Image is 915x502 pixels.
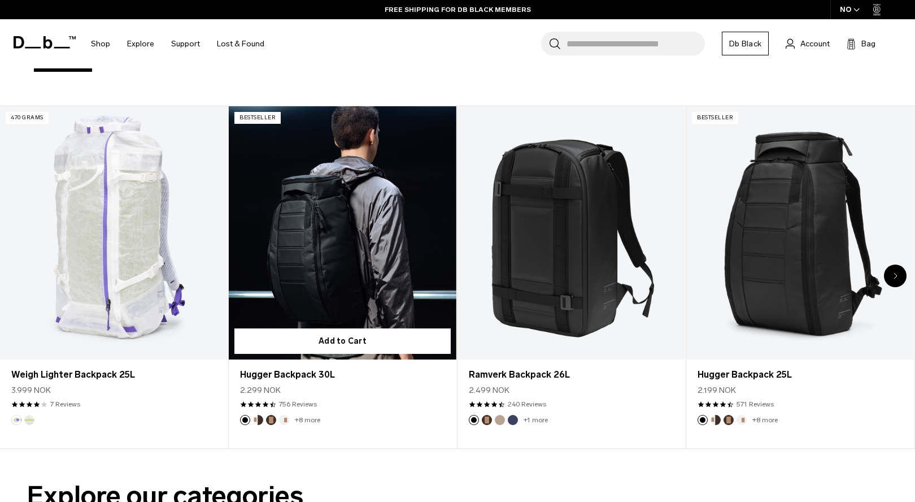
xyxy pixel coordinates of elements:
a: +8 more [295,416,320,424]
button: Add to Cart [234,328,451,354]
button: Fogbow Beige [495,415,505,425]
div: 4 / 20 [686,106,915,449]
span: Bag [861,38,875,50]
a: +8 more [752,416,778,424]
a: Hugger Backpack 30L [240,368,445,382]
a: Support [171,24,200,64]
nav: Main Navigation [82,19,273,68]
div: Next slide [884,265,907,287]
a: Shop [91,24,110,64]
button: Black Out [469,415,479,425]
a: +1 more [524,416,548,424]
a: 756 reviews [279,399,317,409]
p: 470 grams [6,112,49,124]
a: FREE SHIPPING FOR DB BLACK MEMBERS [385,5,531,15]
span: Account [800,38,830,50]
span: 2.499 NOK [469,384,509,396]
a: Hugger Backpack 30L [229,106,456,360]
a: Hugger Backpack 25L [686,106,914,360]
a: Lost & Found [217,24,264,64]
button: Oatmilk [279,415,289,425]
button: Bag [847,37,875,50]
button: Aurora [11,415,21,425]
a: 240 reviews [508,399,546,409]
button: Oatmilk [737,415,747,425]
a: Weigh Lighter Backpack 25L [11,368,216,382]
span: 2.199 NOK [698,384,736,396]
button: Cappuccino [711,415,721,425]
a: Hugger Backpack 25L [698,368,903,382]
p: Bestseller [234,112,281,124]
div: 2 / 20 [229,106,457,449]
a: 571 reviews [737,399,774,409]
button: Black Out [240,415,250,425]
p: Bestseller [692,112,738,124]
button: Espresso [482,415,492,425]
a: Db Black [722,32,769,55]
div: 3 / 20 [457,106,686,449]
button: Blue Hour [508,415,518,425]
button: Cappuccino [253,415,263,425]
button: Black Out [698,415,708,425]
span: 3.999 NOK [11,384,51,396]
a: Ramverk Backpack 26L [457,106,685,360]
a: Ramverk Backpack 26L [469,368,674,382]
button: Espresso [724,415,734,425]
a: Account [786,37,830,50]
button: Diffusion [24,415,34,425]
button: Espresso [266,415,276,425]
span: 2.299 NOK [240,384,281,396]
a: 7 reviews [50,399,80,409]
a: Explore [127,24,154,64]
